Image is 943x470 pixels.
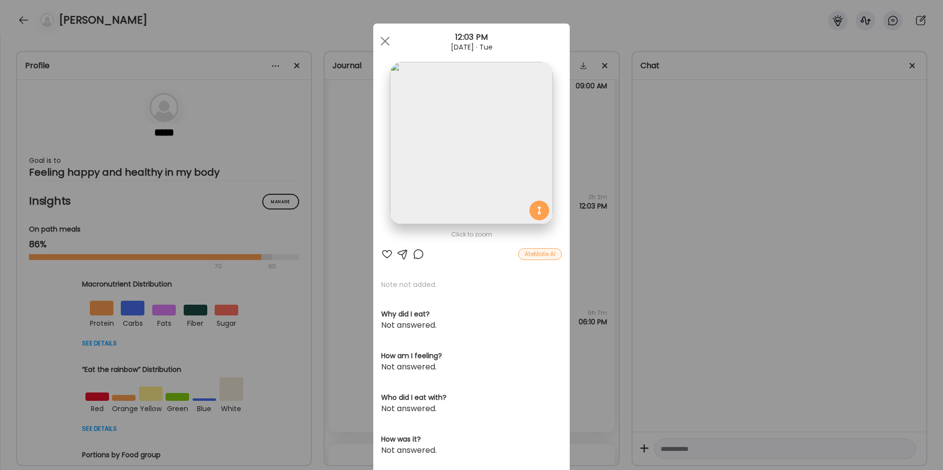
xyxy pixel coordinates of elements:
[518,248,562,260] div: AteMate AI
[381,392,562,403] h3: Who did I eat with?
[381,361,562,373] div: Not answered.
[381,319,562,331] div: Not answered.
[373,31,570,43] div: 12:03 PM
[381,444,562,456] div: Not answered.
[373,43,570,51] div: [DATE] · Tue
[381,403,562,415] div: Not answered.
[381,309,562,319] h3: Why did I eat?
[381,434,562,444] h3: How was it?
[381,280,562,289] p: Note not added.
[381,351,562,361] h3: How am I feeling?
[381,229,562,240] div: Click to zoom
[390,62,553,224] img: images%2FFUuH95Ngm4OAGYimCZiwjvKjofP2%2FuaeCgSuUg2BXQtmeAg0y%2F79rnjaS2DVuvMuR4AuLf_1080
